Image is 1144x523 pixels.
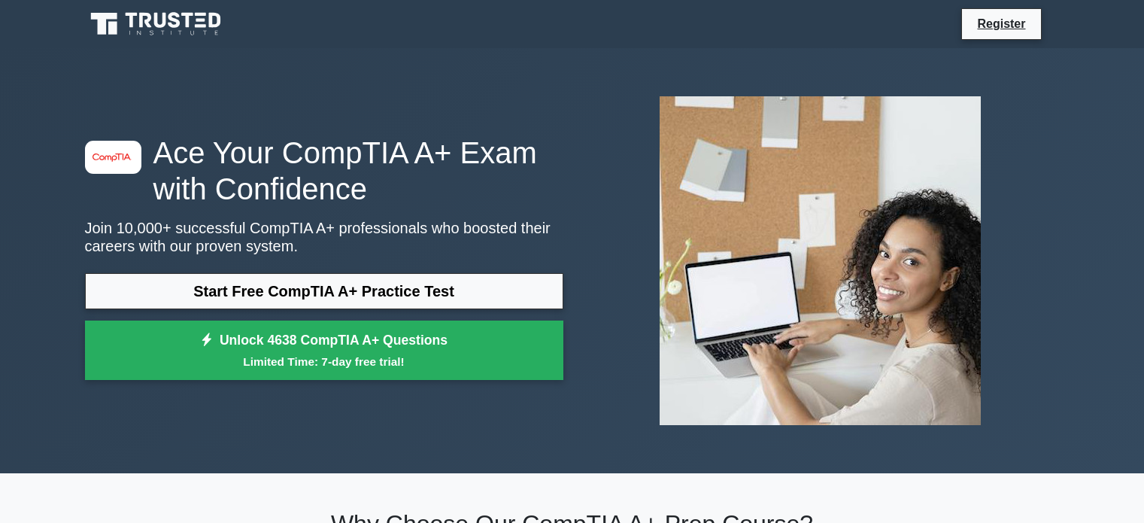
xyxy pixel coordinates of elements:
[85,273,563,309] a: Start Free CompTIA A+ Practice Test
[968,14,1034,33] a: Register
[85,321,563,381] a: Unlock 4638 CompTIA A+ QuestionsLimited Time: 7-day free trial!
[85,135,563,207] h1: Ace Your CompTIA A+ Exam with Confidence
[104,353,545,370] small: Limited Time: 7-day free trial!
[85,219,563,255] p: Join 10,000+ successful CompTIA A+ professionals who boosted their careers with our proven system.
